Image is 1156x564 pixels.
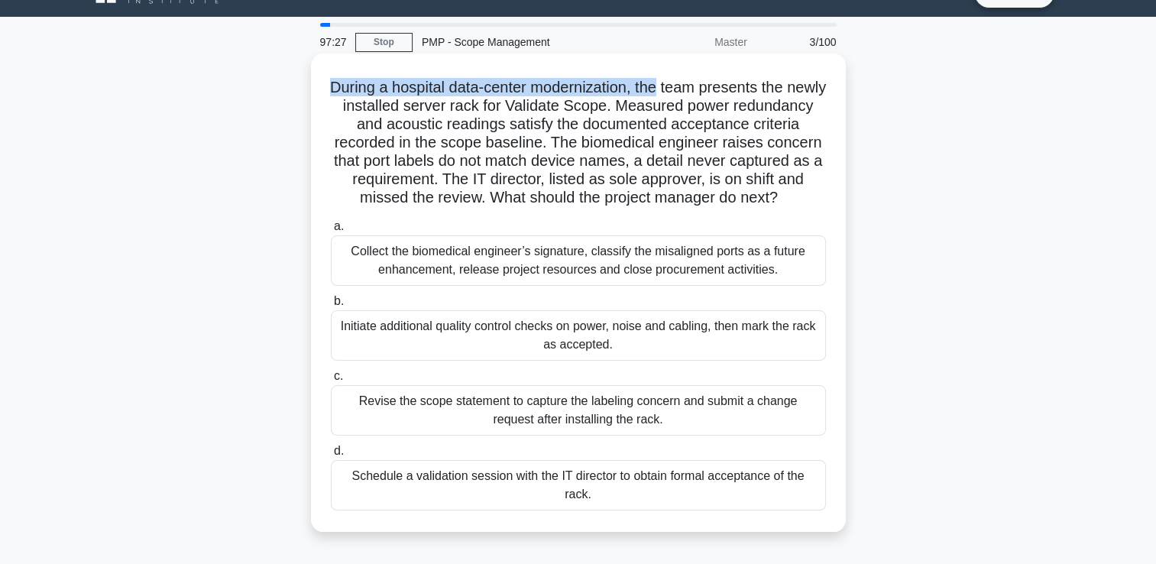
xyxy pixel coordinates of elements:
div: Collect the biomedical engineer’s signature, classify the misaligned ports as a future enhancemen... [331,235,826,286]
span: d. [334,444,344,457]
div: Revise the scope statement to capture the labeling concern and submit a change request after inst... [331,385,826,436]
div: 97:27 [311,27,355,57]
h5: During a hospital data-center modernization, the team presents the newly installed server rack fo... [329,78,827,208]
div: Initiate additional quality control checks on power, noise and cabling, then mark the rack as acc... [331,310,826,361]
div: PMP - Scope Management [413,27,623,57]
a: Stop [355,33,413,52]
span: c. [334,369,343,382]
span: a. [334,219,344,232]
div: Master [623,27,756,57]
div: 3/100 [756,27,846,57]
span: b. [334,294,344,307]
div: Schedule a validation session with the IT director to obtain formal acceptance of the rack. [331,460,826,511]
